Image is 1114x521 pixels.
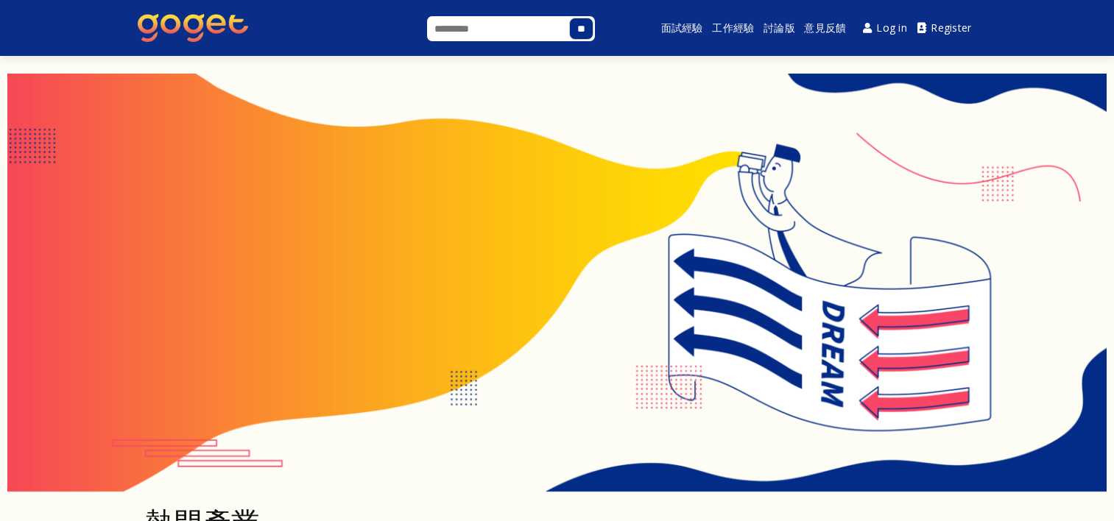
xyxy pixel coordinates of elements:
[858,12,912,45] a: Log in
[803,4,849,52] a: 意見反饋
[138,14,248,42] img: GoGet
[711,4,757,52] a: 工作經驗
[761,4,797,52] a: 討論版
[912,12,977,45] a: Register
[633,4,976,52] nav: Main menu
[659,4,705,52] a: 面試經驗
